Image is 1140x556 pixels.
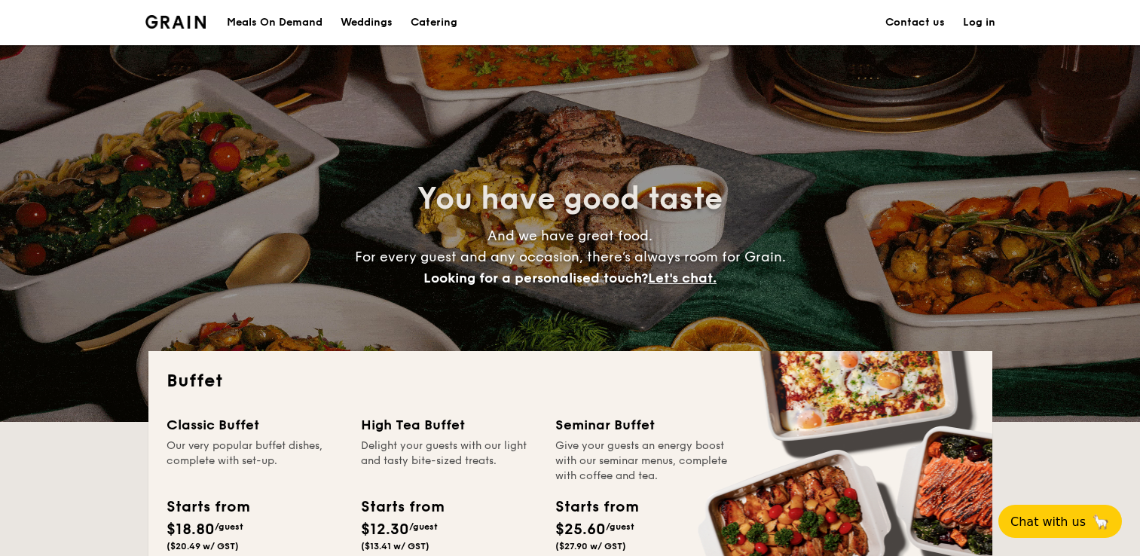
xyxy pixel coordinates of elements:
div: Starts from [361,496,443,518]
span: Let's chat. [648,270,717,286]
div: Delight your guests with our light and tasty bite-sized treats. [361,438,537,484]
a: Logotype [145,15,206,29]
span: /guest [215,521,243,532]
div: Seminar Buffet [555,414,732,435]
span: $25.60 [555,521,606,539]
div: Starts from [555,496,637,518]
span: 🦙 [1092,513,1110,530]
div: Classic Buffet [167,414,343,435]
span: /guest [409,521,438,532]
h2: Buffet [167,369,974,393]
div: Our very popular buffet dishes, complete with set-up. [167,438,343,484]
img: Grain [145,15,206,29]
span: You have good taste [417,181,723,217]
div: High Tea Buffet [361,414,537,435]
span: ($20.49 w/ GST) [167,541,239,551]
div: Starts from [167,496,249,518]
button: Chat with us🦙 [998,505,1122,538]
span: Looking for a personalised touch? [423,270,648,286]
div: Give your guests an energy boost with our seminar menus, complete with coffee and tea. [555,438,732,484]
span: Chat with us [1010,515,1086,529]
span: $12.30 [361,521,409,539]
span: $18.80 [167,521,215,539]
span: And we have great food. For every guest and any occasion, there’s always room for Grain. [355,228,786,286]
span: /guest [606,521,634,532]
span: ($27.90 w/ GST) [555,541,626,551]
span: ($13.41 w/ GST) [361,541,429,551]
